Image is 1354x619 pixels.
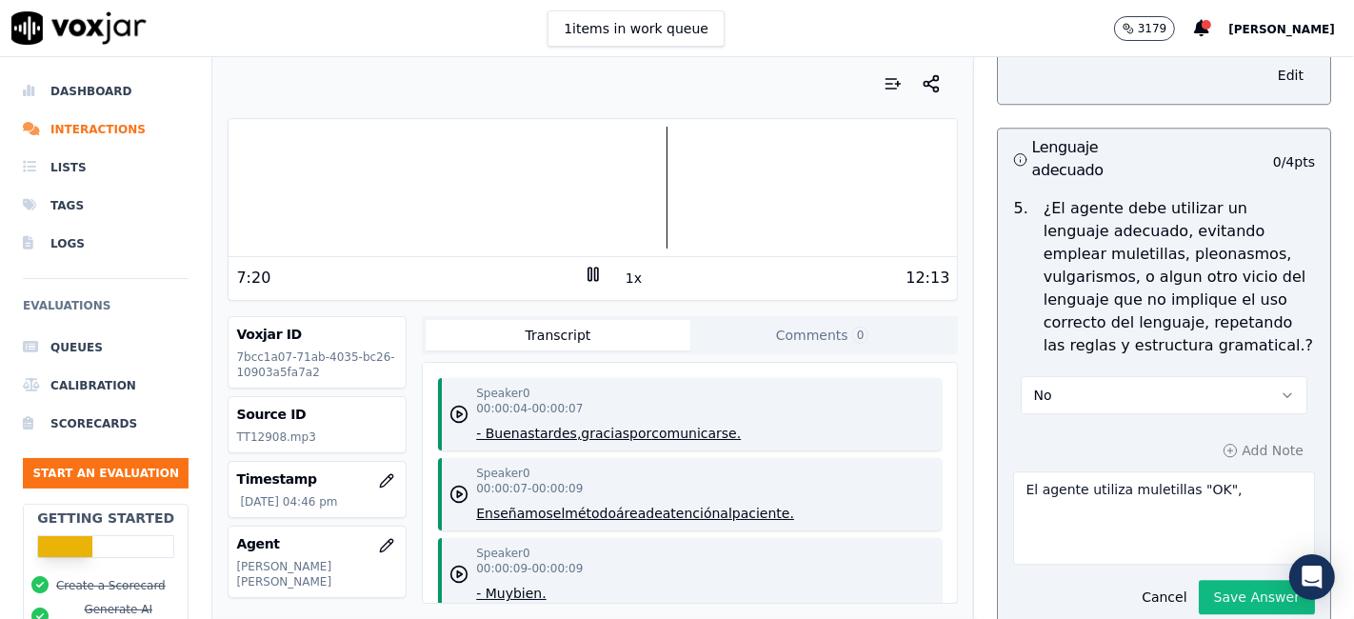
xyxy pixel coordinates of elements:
[1130,584,1198,610] button: Cancel
[476,401,583,416] p: 00:00:04 - 00:00:07
[1289,554,1335,600] div: Open Intercom Messenger
[1006,197,1035,357] p: 5 .
[1114,16,1176,41] button: 3179
[663,504,721,523] button: atención
[616,504,646,523] button: área
[476,386,529,401] p: Speaker 0
[1199,580,1315,614] button: Save Answer
[236,349,398,380] p: 7bcc1a07-71ab-4035-bc26-10903a5fa7a2
[535,424,582,443] button: tardes,
[476,584,513,603] button: - Muy
[651,424,741,443] button: comunicarse.
[11,11,147,45] img: voxjar logo
[852,327,869,344] span: 0
[548,10,725,47] button: 1items in work queue
[476,424,534,443] button: - Buenas
[476,466,529,481] p: Speaker 0
[732,504,794,523] button: paciente.
[236,559,398,589] p: [PERSON_NAME] [PERSON_NAME]
[1013,136,1164,182] h3: Lenguaje adecuado
[565,504,616,523] button: método
[1228,17,1354,40] button: [PERSON_NAME]
[622,265,646,291] button: 1x
[476,481,583,496] p: 00:00:07 - 00:00:09
[1033,386,1051,405] span: No
[720,504,731,523] button: al
[629,424,651,443] button: por
[23,110,189,149] a: Interactions
[553,504,566,523] button: el
[56,578,166,593] button: Create a Scorecard
[426,320,690,350] button: Transcript
[23,405,189,443] a: Scorecards
[513,584,547,603] button: bien.
[581,424,629,443] button: gracias
[1228,23,1335,36] span: [PERSON_NAME]
[236,429,398,445] p: TT12908.mp3
[1138,21,1167,36] p: 3179
[476,561,583,576] p: 00:00:09 - 00:00:09
[23,294,189,329] h6: Evaluations
[23,458,189,489] button: Start an Evaluation
[906,267,949,290] div: 12:13
[236,469,398,489] h3: Timestamp
[1273,152,1315,171] p: 0 / 4 pts
[690,320,955,350] button: Comments
[23,225,189,263] a: Logs
[1266,62,1315,89] button: Edit
[236,534,398,553] h3: Agent
[37,509,174,528] h2: Getting Started
[1044,197,1315,357] p: ¿El agente debe utilizar un lenguaje adecuado, evitando emplear muletillas, pleonasmos, vulgarism...
[23,329,189,367] a: Queues
[1114,16,1195,41] button: 3179
[23,72,189,110] a: Dashboard
[23,367,189,405] a: Calibration
[23,149,189,187] a: Lists
[476,504,553,523] button: Enseñamos
[476,546,529,561] p: Speaker 0
[236,267,270,290] div: 7:20
[236,325,398,344] h3: Voxjar ID
[240,494,398,509] p: [DATE] 04:46 pm
[23,187,189,225] a: Tags
[646,504,663,523] button: de
[236,405,398,424] h3: Source ID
